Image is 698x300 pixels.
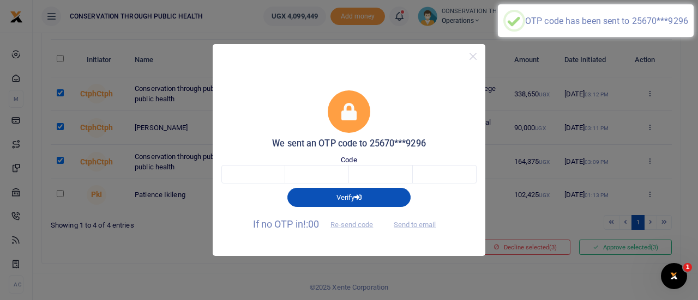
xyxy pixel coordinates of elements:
[303,218,319,230] span: !:00
[221,138,477,149] h5: We sent an OTP code to 25670***9296
[253,218,383,230] span: If no OTP in
[525,16,688,26] div: OTP code has been sent to 25670***9296
[661,263,687,289] iframe: Intercom live chat
[341,155,357,166] label: Code
[465,48,481,64] button: Close
[287,188,411,206] button: Verify
[683,263,692,272] span: 1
